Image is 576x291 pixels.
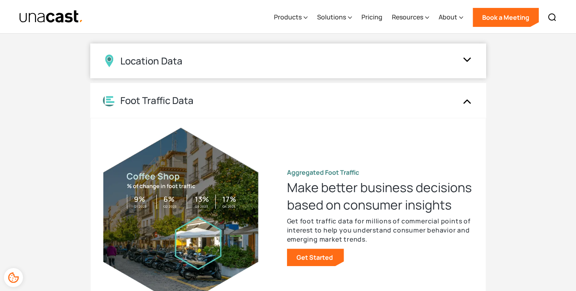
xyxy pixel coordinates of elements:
div: Cookie Preferences [4,268,23,287]
a: home [19,10,84,24]
div: Solutions [317,12,346,22]
img: Location Data icon [103,55,116,67]
img: Unacast text logo [19,10,84,24]
h3: Make better business decisions based on consumer insights [287,179,473,214]
div: Location Data [120,55,182,67]
div: About [439,12,457,22]
div: Products [274,1,308,34]
div: Foot Traffic Data [120,95,194,106]
a: Book a Meeting [473,8,539,27]
p: Get foot traffic data for millions of commercial points of interest to help you understand consum... [287,217,473,244]
img: Location Analytics icon [103,94,116,107]
div: Solutions [317,1,352,34]
a: Pricing [361,1,382,34]
div: Resources [392,12,423,22]
strong: Aggregated Foot Traffic [287,168,359,177]
div: Products [274,12,302,22]
div: Resources [392,1,429,34]
div: About [439,1,463,34]
a: Get Started [287,249,344,266]
img: Search icon [547,13,557,22]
